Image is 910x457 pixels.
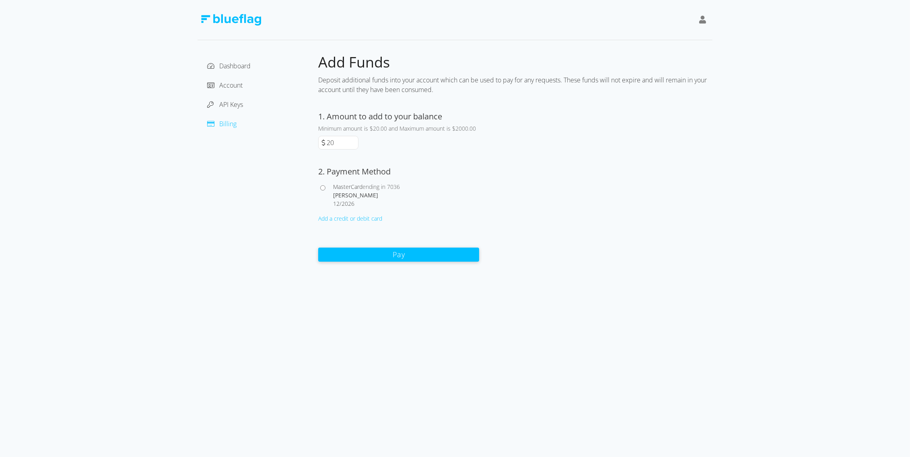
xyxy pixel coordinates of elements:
a: Dashboard [207,61,251,70]
span: Add Funds [318,52,390,72]
span: API Keys [219,100,243,109]
span: Account [219,81,243,90]
span: ending in 7036 [362,183,400,191]
a: Account [207,81,243,90]
span: Dashboard [219,61,251,70]
div: Deposit additional funds into your account which can be used to pay for any requests. These funds... [318,72,712,98]
a: API Keys [207,100,243,109]
span: 2026 [342,200,354,207]
label: 2. Payment Method [318,166,391,177]
span: 12 [333,200,340,207]
div: Add a credit or debit card [318,214,479,223]
a: Billing [207,119,237,128]
button: Pay [318,248,479,262]
span: / [340,200,342,207]
div: Minimum amount is $20.00 and Maximum amount is $2000.00 [318,124,479,133]
img: Blue Flag Logo [201,14,261,26]
span: Billing [219,119,237,128]
span: MasterCard [333,183,362,191]
label: 1. Amount to add to your balance [318,111,442,122]
div: [PERSON_NAME] [333,191,479,199]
